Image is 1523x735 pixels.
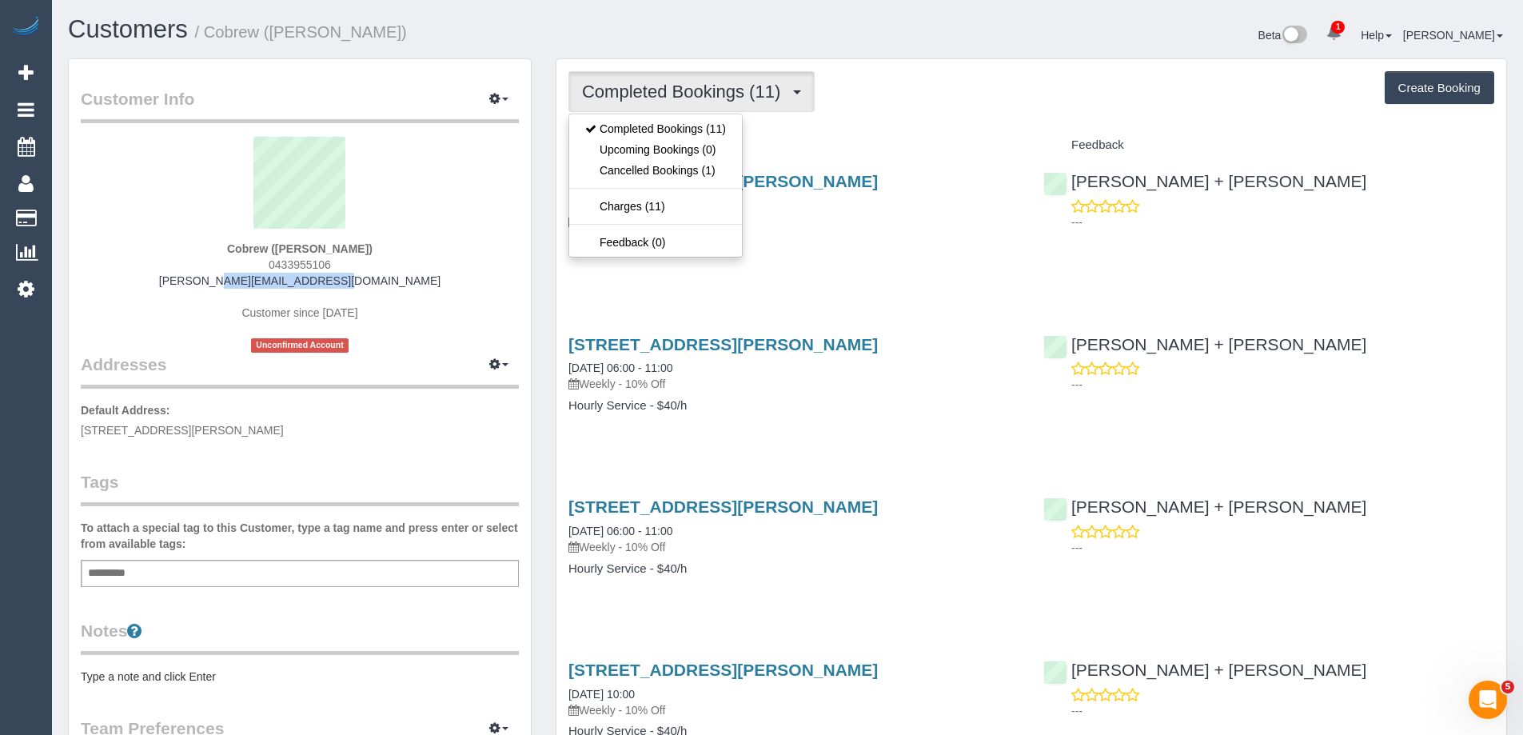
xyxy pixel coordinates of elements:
[1043,497,1366,516] a: [PERSON_NAME] + [PERSON_NAME]
[81,87,519,123] legend: Customer Info
[227,242,373,255] strong: Cobrew ([PERSON_NAME])
[568,661,878,679] a: [STREET_ADDRESS][PERSON_NAME]
[568,688,635,701] a: [DATE] 10:00
[1043,138,1494,152] h4: Feedback
[81,669,519,685] pre: Type a note and click Enter
[159,274,441,287] a: [PERSON_NAME][EMAIL_ADDRESS][DOMAIN_NAME]
[1071,540,1494,556] p: ---
[568,399,1019,413] h4: Hourly Service - $40/h
[1331,21,1345,34] span: 1
[569,118,742,139] a: Completed Bookings (11)
[569,196,742,217] a: Charges (11)
[81,520,519,552] label: To attach a special tag to this Customer, type a tag name and press enter or select from availabl...
[568,539,1019,555] p: Weekly - 10% Off
[1403,29,1503,42] a: [PERSON_NAME]
[81,470,519,506] legend: Tags
[568,236,1019,250] h4: Hourly Service - $40/h
[568,525,672,537] a: [DATE] 06:00 - 11:00
[1385,71,1494,105] button: Create Booking
[251,338,349,352] span: Unconfirmed Account
[569,160,742,181] a: Cancelled Bookings (1)
[568,702,1019,718] p: Weekly - 10% Off
[195,23,407,41] small: / Cobrew ([PERSON_NAME])
[1258,29,1308,42] a: Beta
[1318,16,1350,51] a: 1
[568,71,815,112] button: Completed Bookings (11)
[269,258,331,271] span: 0433955106
[81,424,284,437] span: [STREET_ADDRESS][PERSON_NAME]
[1043,661,1366,679] a: [PERSON_NAME] + [PERSON_NAME]
[1361,29,1392,42] a: Help
[81,402,170,418] label: Default Address:
[1071,703,1494,719] p: ---
[1071,214,1494,230] p: ---
[1043,172,1366,190] a: [PERSON_NAME] + [PERSON_NAME]
[568,214,1019,230] p: Weekly - 10% Off
[568,362,672,374] a: [DATE] 06:00 - 11:00
[1071,377,1494,393] p: ---
[569,232,742,253] a: Feedback (0)
[568,138,1019,152] h4: Service
[568,562,1019,576] h4: Hourly Service - $40/h
[81,619,519,655] legend: Notes
[582,82,788,102] span: Completed Bookings (11)
[1501,681,1514,693] span: 5
[569,139,742,160] a: Upcoming Bookings (0)
[1043,335,1366,354] a: [PERSON_NAME] + [PERSON_NAME]
[241,306,357,319] span: Customer since [DATE]
[68,15,188,43] a: Customers
[1469,681,1507,719] iframe: Intercom live chat
[1281,26,1307,46] img: New interface
[568,335,878,354] a: [STREET_ADDRESS][PERSON_NAME]
[10,16,42,38] img: Automaid Logo
[568,497,878,516] a: [STREET_ADDRESS][PERSON_NAME]
[568,376,1019,392] p: Weekly - 10% Off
